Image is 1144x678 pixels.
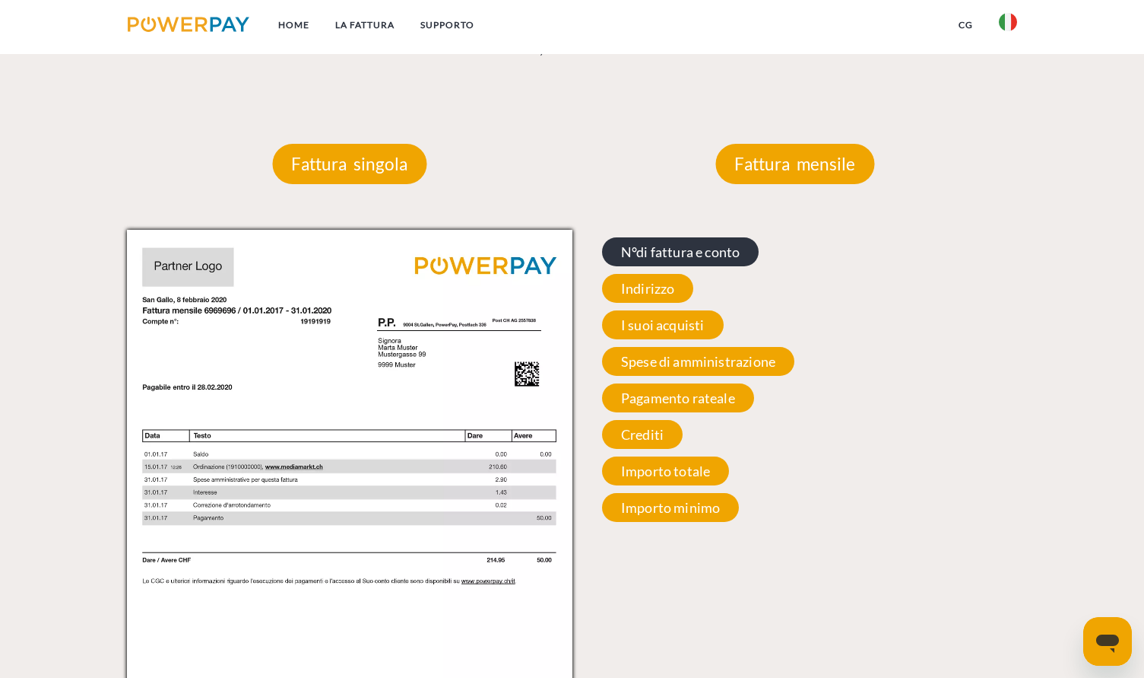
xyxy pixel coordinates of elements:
span: Crediti [602,420,683,449]
span: I suoi acquisti [602,310,724,339]
a: Home [265,11,322,39]
span: N°di fattura e conto [602,237,759,266]
span: Importo totale [602,457,730,485]
a: LA FATTURA [322,11,407,39]
p: Fattura mensile [715,144,874,185]
span: Spese di amministrazione [602,347,794,376]
p: Fattura singola [272,144,426,185]
span: Importo minimo [602,493,740,522]
img: it [999,13,1017,31]
span: Indirizzo [602,274,694,303]
iframe: Pulsante per aprire la finestra di messaggistica [1083,617,1132,666]
a: CG [946,11,986,39]
img: logo-powerpay.svg [128,17,250,32]
a: Supporto [407,11,487,39]
span: Pagamento rateale [602,384,754,412]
